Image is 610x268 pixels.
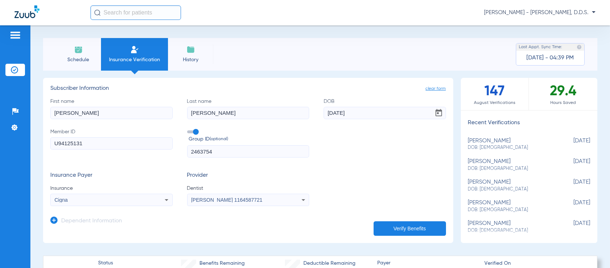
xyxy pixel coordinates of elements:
span: Insurance [50,185,173,192]
span: Insurance Verification [106,56,163,63]
span: DOB: [DEMOGRAPHIC_DATA] [468,145,554,151]
span: Deductible Remaining [303,260,356,267]
h3: Provider [187,172,310,179]
div: [PERSON_NAME] [468,200,554,213]
span: DOB: [DEMOGRAPHIC_DATA] [468,186,554,193]
div: 29.4 [529,78,597,110]
img: History [186,45,195,54]
button: Open calendar [432,106,446,120]
label: Member ID [50,128,173,158]
span: [DATE] [554,200,590,213]
span: [PERSON_NAME] 1164587721 [191,197,262,203]
span: Group ID [189,135,310,143]
div: [PERSON_NAME] [468,220,554,234]
h3: Dependent Information [61,218,122,225]
span: clear form [426,85,446,92]
span: August Verifications [461,99,529,106]
input: Last name [187,107,310,119]
img: last sync help info [577,45,582,50]
span: [DATE] [554,138,590,151]
input: DOBOpen calendar [324,107,446,119]
span: Verified On [484,260,585,267]
span: Hours Saved [529,99,597,106]
span: Dentist [187,185,310,192]
div: [PERSON_NAME] [468,138,554,151]
small: (optional) [210,135,228,143]
h3: Subscriber Information [50,85,446,92]
h3: Recent Verifications [461,120,598,127]
span: Benefits Remaining [199,260,245,267]
img: Schedule [74,45,83,54]
input: Search for patients [91,5,181,20]
span: Payer [377,259,478,267]
label: First name [50,98,173,119]
img: Search Icon [94,9,101,16]
span: Cigna [55,197,68,203]
span: Schedule [61,56,96,63]
span: Last Appt. Sync Time: [519,43,562,51]
img: Zuub Logo [14,5,39,18]
img: Manual Insurance Verification [130,45,139,54]
input: Member ID [50,137,173,150]
span: [DATE] [554,179,590,192]
span: [PERSON_NAME] - [PERSON_NAME], D.D.S. [484,9,596,16]
button: Verify Benefits [374,221,446,236]
iframe: Chat Widget [574,233,610,268]
div: 147 [461,78,529,110]
span: [DATE] [554,158,590,172]
div: [PERSON_NAME] [468,158,554,172]
div: [PERSON_NAME] [468,179,554,192]
label: Last name [187,98,310,119]
span: History [173,56,208,63]
span: DOB: [DEMOGRAPHIC_DATA] [468,227,554,234]
img: hamburger-icon [9,31,21,39]
span: DOB: [DEMOGRAPHIC_DATA] [468,166,554,172]
span: [DATE] [554,220,590,234]
input: First name [50,107,173,119]
span: [DATE] - 04:39 PM [527,54,574,62]
label: DOB [324,98,446,119]
h3: Insurance Payer [50,172,173,179]
span: Status [98,259,113,267]
span: DOB: [DEMOGRAPHIC_DATA] [468,207,554,213]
